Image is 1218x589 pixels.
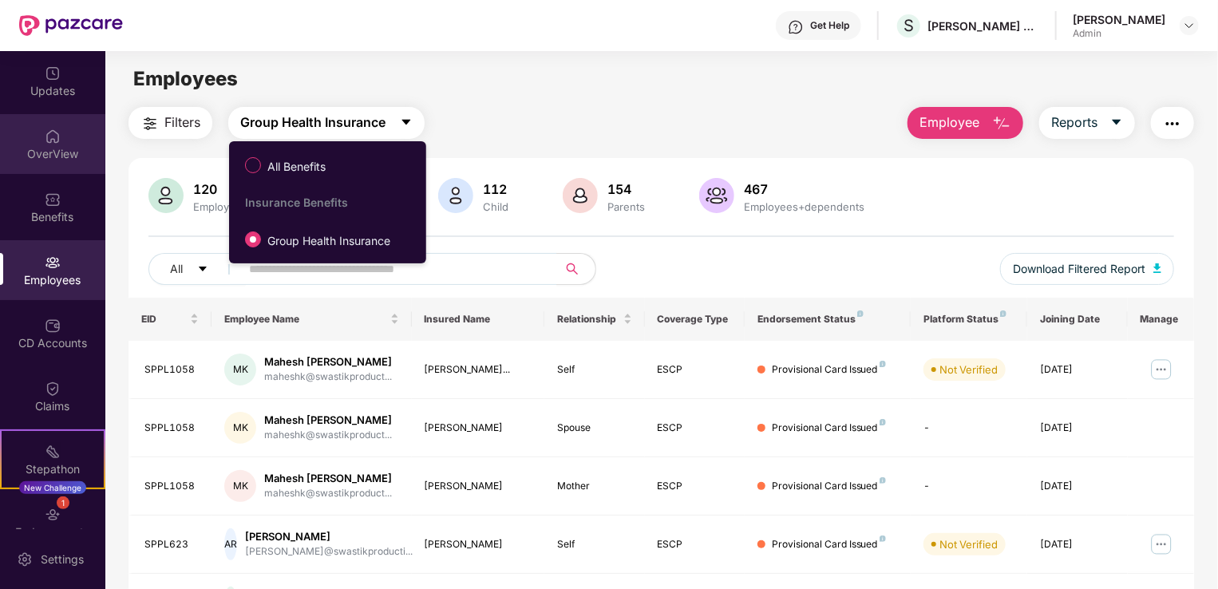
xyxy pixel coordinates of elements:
button: Download Filtered Report [1000,253,1174,285]
div: Mahesh [PERSON_NAME] [264,354,392,370]
div: 120 [190,181,251,197]
span: Download Filtered Report [1013,260,1145,278]
span: Reports [1051,113,1097,132]
span: Group Health Insurance [261,232,397,250]
div: SPPL623 [144,537,199,552]
div: Admin [1073,27,1165,40]
button: Employee [908,107,1023,139]
th: EID [129,298,212,341]
div: MK [224,412,256,444]
img: svg+xml;base64,PHN2ZyB4bWxucz0iaHR0cDovL3d3dy53My5vcmcvMjAwMC9zdmciIHdpZHRoPSI4IiBoZWlnaHQ9IjgiIH... [880,361,886,367]
span: Filters [164,113,200,132]
div: Not Verified [939,362,998,378]
div: Provisional Card Issued [772,421,886,436]
span: Group Health Insurance [240,113,386,132]
div: maheshk@swastikproduct... [264,486,392,501]
div: Settings [36,551,89,567]
span: caret-down [1110,116,1123,130]
div: 467 [741,181,868,197]
td: - [911,399,1027,457]
div: Not Verified [939,536,998,552]
th: Joining Date [1027,298,1127,341]
button: Group Health Insurancecaret-down [228,107,425,139]
span: Relationship [557,313,619,326]
div: 154 [604,181,648,197]
div: AR [224,528,237,560]
div: 1 [57,496,69,509]
div: Provisional Card Issued [772,479,886,494]
div: Provisional Card Issued [772,537,886,552]
div: Platform Status [923,313,1014,326]
div: ESCP [658,479,732,494]
img: manageButton [1149,357,1174,382]
span: S [904,16,914,35]
button: Reportscaret-down [1039,107,1135,139]
img: svg+xml;base64,PHN2ZyB4bWxucz0iaHR0cDovL3d3dy53My5vcmcvMjAwMC9zdmciIHhtbG5zOnhsaW5rPSJodHRwOi8vd3... [1153,263,1161,273]
div: [PERSON_NAME] [245,529,413,544]
div: [PERSON_NAME] [425,537,532,552]
div: Child [480,200,512,213]
div: Self [557,362,631,378]
img: svg+xml;base64,PHN2ZyBpZD0iSGVscC0zMngzMiIgeG1sbnM9Imh0dHA6Ly93d3cudzMub3JnLzIwMDAvc3ZnIiB3aWR0aD... [788,19,804,35]
td: - [911,457,1027,516]
div: 112 [480,181,512,197]
button: search [556,253,596,285]
th: Manage [1128,298,1194,341]
div: [DATE] [1040,479,1114,494]
img: svg+xml;base64,PHN2ZyBpZD0iRW5kb3JzZW1lbnRzIiB4bWxucz0iaHR0cDovL3d3dy53My5vcmcvMjAwMC9zdmciIHdpZH... [45,507,61,523]
div: MK [224,354,256,385]
img: svg+xml;base64,PHN2ZyB4bWxucz0iaHR0cDovL3d3dy53My5vcmcvMjAwMC9zdmciIHhtbG5zOnhsaW5rPSJodHRwOi8vd3... [992,114,1011,133]
img: svg+xml;base64,PHN2ZyB4bWxucz0iaHR0cDovL3d3dy53My5vcmcvMjAwMC9zdmciIHdpZHRoPSI4IiBoZWlnaHQ9IjgiIH... [880,419,886,425]
div: Provisional Card Issued [772,362,886,378]
div: MK [224,470,256,502]
img: svg+xml;base64,PHN2ZyBpZD0iU2V0dGluZy0yMHgyMCIgeG1sbnM9Imh0dHA6Ly93d3cudzMub3JnLzIwMDAvc3ZnIiB3aW... [17,551,33,567]
div: maheshk@swastikproduct... [264,428,392,443]
img: svg+xml;base64,PHN2ZyB4bWxucz0iaHR0cDovL3d3dy53My5vcmcvMjAwMC9zdmciIHdpZHRoPSIyMSIgaGVpZ2h0PSIyMC... [45,444,61,460]
img: svg+xml;base64,PHN2ZyB4bWxucz0iaHR0cDovL3d3dy53My5vcmcvMjAwMC9zdmciIHhtbG5zOnhsaW5rPSJodHRwOi8vd3... [563,178,598,213]
div: Mahesh [PERSON_NAME] [264,413,392,428]
div: Mahesh [PERSON_NAME] [264,471,392,486]
span: Employee [919,113,979,132]
div: [DATE] [1040,362,1114,378]
div: SPPL1058 [144,421,199,436]
div: [PERSON_NAME] [1073,12,1165,27]
div: Mother [557,479,631,494]
div: [DATE] [1040,537,1114,552]
div: Stepathon [2,461,104,477]
div: SPPL1058 [144,479,199,494]
img: svg+xml;base64,PHN2ZyB4bWxucz0iaHR0cDovL3d3dy53My5vcmcvMjAwMC9zdmciIHhtbG5zOnhsaW5rPSJodHRwOi8vd3... [148,178,184,213]
img: svg+xml;base64,PHN2ZyB4bWxucz0iaHR0cDovL3d3dy53My5vcmcvMjAwMC9zdmciIHdpZHRoPSI4IiBoZWlnaHQ9IjgiIH... [880,536,886,542]
div: SPPL1058 [144,362,199,378]
div: Endorsement Status [757,313,899,326]
span: All Benefits [261,158,332,176]
th: Employee Name [212,298,411,341]
th: Relationship [544,298,644,341]
div: [PERSON_NAME] [425,421,532,436]
img: svg+xml;base64,PHN2ZyB4bWxucz0iaHR0cDovL3d3dy53My5vcmcvMjAwMC9zdmciIHdpZHRoPSIyNCIgaGVpZ2h0PSIyNC... [1163,114,1182,133]
div: Get Help [810,19,849,32]
div: [PERSON_NAME]@swastikproducti... [245,544,413,559]
div: Employees [190,200,251,213]
div: ESCP [658,421,732,436]
img: svg+xml;base64,PHN2ZyB4bWxucz0iaHR0cDovL3d3dy53My5vcmcvMjAwMC9zdmciIHdpZHRoPSI4IiBoZWlnaHQ9IjgiIH... [857,310,864,317]
img: New Pazcare Logo [19,15,123,36]
div: Spouse [557,421,631,436]
img: svg+xml;base64,PHN2ZyBpZD0iQmVuZWZpdHMiIHhtbG5zPSJodHRwOi8vd3d3LnczLm9yZy8yMDAwL3N2ZyIgd2lkdGg9Ij... [45,192,61,208]
img: svg+xml;base64,PHN2ZyB4bWxucz0iaHR0cDovL3d3dy53My5vcmcvMjAwMC9zdmciIHdpZHRoPSI4IiBoZWlnaHQ9IjgiIH... [880,477,886,484]
div: Insurance Benefits [245,196,419,209]
th: Insured Name [412,298,545,341]
span: Employees [133,67,238,90]
img: svg+xml;base64,PHN2ZyBpZD0iQ2xhaW0iIHhtbG5zPSJodHRwOi8vd3d3LnczLm9yZy8yMDAwL3N2ZyIgd2lkdGg9IjIwIi... [45,381,61,397]
div: [PERSON_NAME]... [425,362,532,378]
img: svg+xml;base64,PHN2ZyBpZD0iRW1wbG95ZWVzIiB4bWxucz0iaHR0cDovL3d3dy53My5vcmcvMjAwMC9zdmciIHdpZHRoPS... [45,255,61,271]
button: Allcaret-down [148,253,246,285]
span: EID [141,313,187,326]
img: manageButton [1149,532,1174,557]
img: svg+xml;base64,PHN2ZyBpZD0iSG9tZSIgeG1sbnM9Imh0dHA6Ly93d3cudzMub3JnLzIwMDAvc3ZnIiB3aWR0aD0iMjAiIG... [45,128,61,144]
img: svg+xml;base64,PHN2ZyBpZD0iQ0RfQWNjb3VudHMiIGRhdGEtbmFtZT0iQ0QgQWNjb3VudHMiIHhtbG5zPSJodHRwOi8vd3... [45,318,61,334]
span: caret-down [197,263,208,276]
div: ESCP [658,537,732,552]
img: svg+xml;base64,PHN2ZyB4bWxucz0iaHR0cDovL3d3dy53My5vcmcvMjAwMC9zdmciIHdpZHRoPSIyNCIgaGVpZ2h0PSIyNC... [140,114,160,133]
div: maheshk@swastikproduct... [264,370,392,385]
button: Filters [129,107,212,139]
